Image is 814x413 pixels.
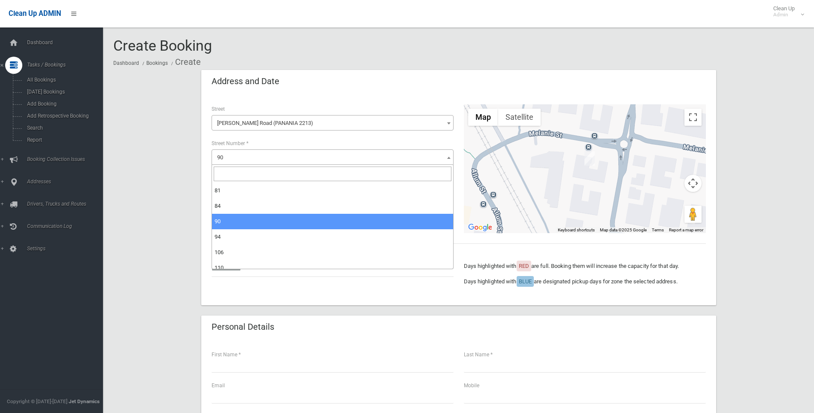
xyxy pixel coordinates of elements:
[24,201,109,207] span: Drivers, Trucks and Routes
[558,227,595,233] button: Keyboard shortcuts
[24,137,102,143] span: Report
[24,125,102,131] span: Search
[24,77,102,83] span: All Bookings
[217,154,223,161] span: 90
[669,228,703,232] a: Report a map error
[113,60,139,66] a: Dashboard
[113,37,212,54] span: Create Booking
[519,263,529,269] span: RED
[201,319,284,335] header: Personal Details
[24,113,102,119] span: Add Retrospective Booking
[24,39,109,46] span: Dashboard
[773,12,795,18] small: Admin
[684,109,702,126] button: Toggle fullscreen view
[24,156,109,162] span: Booking Collection Issues
[24,62,109,68] span: Tasks / Bookings
[498,109,541,126] button: Show satellite imagery
[7,398,67,404] span: Copyright © [DATE]-[DATE]
[212,149,454,165] span: 90
[215,249,224,255] span: 106
[9,9,61,18] span: Clean Up ADMIN
[684,206,702,223] button: Drag Pegman onto the map to open Street View
[169,54,201,70] li: Create
[464,276,706,287] p: Days highlighted with are designated pickup days for zone the selected address.
[769,5,803,18] span: Clean Up
[215,218,221,225] span: 90
[24,101,102,107] span: Add Booking
[24,89,102,95] span: [DATE] Bookings
[215,264,224,271] span: 110
[464,261,706,271] p: Days highlighted with are full. Booking them will increase the capacity for that day.
[684,175,702,192] button: Map camera controls
[212,115,454,131] span: Tompson Road (PANANIA 2213)
[652,228,664,232] a: Terms (opens in new tab)
[214,152,451,164] span: 90
[146,60,168,66] a: Bookings
[214,117,451,129] span: Tompson Road (PANANIA 2213)
[69,398,100,404] strong: Jet Dynamics
[584,151,595,166] div: 90 Brancourt Avenue, YAGOONA NSW 2199
[201,73,290,90] header: Address and Date
[468,109,498,126] button: Show street map
[600,228,647,232] span: Map data ©2025 Google
[215,234,221,240] span: 94
[466,222,494,233] img: Google
[466,222,494,233] a: Open this area in Google Maps (opens a new window)
[215,203,221,209] span: 84
[215,187,221,194] span: 81
[24,223,109,229] span: Communication Log
[24,246,109,252] span: Settings
[24,179,109,185] span: Addresses
[519,278,532,285] span: BLUE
